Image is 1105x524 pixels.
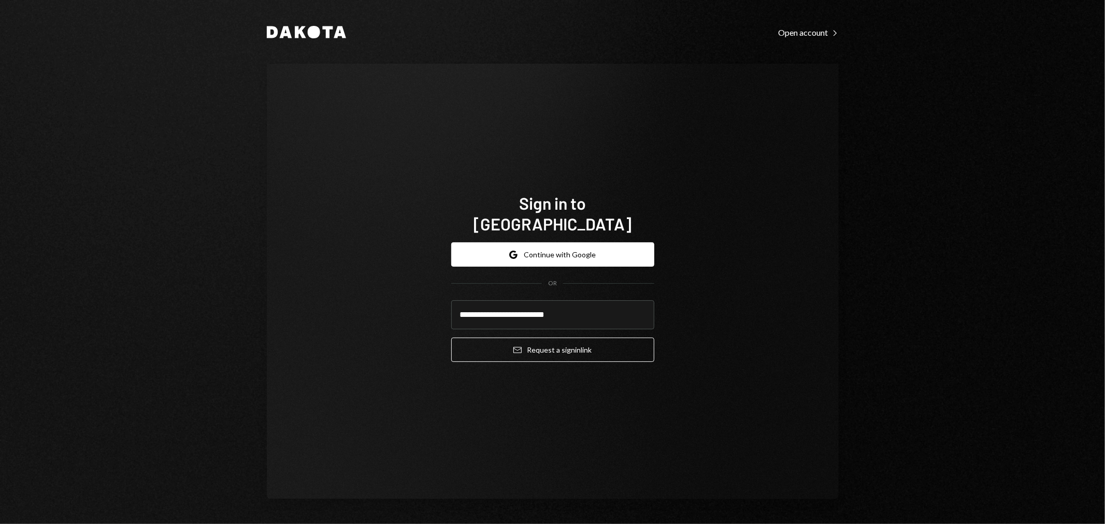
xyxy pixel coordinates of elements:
div: Open account [779,27,839,38]
a: Open account [779,26,839,38]
div: OR [548,279,557,288]
button: Request a signinlink [451,338,654,362]
button: Continue with Google [451,242,654,267]
h1: Sign in to [GEOGRAPHIC_DATA] [451,193,654,234]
